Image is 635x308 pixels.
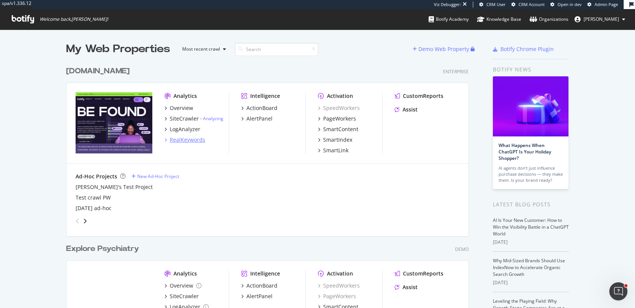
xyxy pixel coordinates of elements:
a: SmartContent [318,125,358,133]
a: PageWorkers [318,115,356,122]
div: Viz Debugger: [434,2,461,8]
a: What Happens When ChatGPT Is Your Holiday Shopper? [499,142,551,161]
div: angle-left [73,215,82,227]
a: ActionBoard [241,104,277,112]
a: Explore Psychiatry [66,243,142,254]
div: [DOMAIN_NAME] [66,66,130,77]
div: Demo [455,246,469,252]
div: PageWorkers [323,115,356,122]
a: RealKeywords [164,136,205,144]
a: CustomReports [395,92,443,100]
div: Latest Blog Posts [493,200,569,209]
a: CRM User [479,2,506,8]
img: What Happens When ChatGPT Is Your Holiday Shopper? [493,76,568,136]
div: AlertPanel [246,293,273,300]
a: SmartIndex [318,136,352,144]
div: - [200,115,223,122]
a: AlertPanel [241,293,273,300]
a: SiteCrawler [164,293,199,300]
div: Overview [170,104,193,112]
div: RealKeywords [170,136,205,144]
a: [PERSON_NAME]'s Test Project [76,183,153,191]
img: Botify.com [76,92,152,153]
div: Intelligence [250,270,280,277]
div: [DATE] [493,239,569,246]
a: Organizations [530,9,568,29]
div: New Ad-Hoc Project [137,173,179,180]
div: SiteCrawler [170,115,199,122]
div: Explore Psychiatry [66,243,139,254]
a: Demo Web Property [413,46,471,52]
a: Botify Chrome Plugin [493,45,554,53]
span: Thomas Flechet [584,16,619,22]
div: Analytics [173,92,197,100]
div: SmartLink [323,147,348,154]
div: My Web Properties [66,42,170,57]
a: Why Mid-Sized Brands Should Use IndexNow to Accelerate Organic Search Growth [493,257,565,277]
input: Search [235,43,318,56]
div: SmartContent [323,125,358,133]
div: AI agents don’t just influence purchase decisions — they make them. Is your brand ready? [499,165,563,183]
a: CRM Account [511,2,545,8]
a: Assist [395,283,418,291]
button: Most recent crawl [176,43,229,55]
span: Welcome back, [PERSON_NAME] ! [40,16,108,22]
div: angle-right [82,217,88,225]
div: CustomReports [403,92,443,100]
a: Admin Page [587,2,618,8]
div: Intelligence [250,92,280,100]
a: [DATE] ad-hoc [76,204,112,212]
div: Knowledge Base [477,15,521,23]
a: PageWorkers [318,293,356,300]
div: Activation [327,270,353,277]
a: AlertPanel [241,115,273,122]
div: SmartIndex [323,136,352,144]
span: CRM User [486,2,506,7]
span: CRM Account [519,2,545,7]
div: Botify news [493,65,569,74]
a: SmartLink [318,147,348,154]
a: AI Is Your New Customer: How to Win the Visibility Battle in a ChatGPT World [493,217,569,237]
a: New Ad-Hoc Project [132,173,179,180]
a: Test crawl PW [76,194,111,201]
span: Open in dev [558,2,582,7]
div: ActionBoard [246,104,277,112]
a: [DOMAIN_NAME] [66,66,133,77]
div: Activation [327,92,353,100]
div: CustomReports [403,270,443,277]
div: LogAnalyzer [170,125,200,133]
div: [DATE] [493,279,569,286]
a: Overview [164,282,201,289]
div: Ad-Hoc Projects [76,173,117,180]
div: Overview [170,282,193,289]
a: Knowledge Base [477,9,521,29]
a: Open in dev [550,2,582,8]
div: Assist [403,106,418,113]
span: Admin Page [595,2,618,7]
a: Analyzing [203,115,223,122]
a: LogAnalyzer [164,125,200,133]
div: Enterprise [443,68,469,75]
a: CustomReports [395,270,443,277]
div: AlertPanel [246,115,273,122]
div: SpeedWorkers [318,104,360,112]
div: Botify Academy [429,15,469,23]
button: [PERSON_NAME] [568,13,631,25]
a: Botify Academy [429,9,469,29]
div: Assist [403,283,418,291]
a: SpeedWorkers [318,282,360,289]
a: Assist [395,106,418,113]
div: Demo Web Property [418,45,469,53]
a: SiteCrawler- Analyzing [164,115,223,122]
div: ActionBoard [246,282,277,289]
div: Analytics [173,270,197,277]
button: Demo Web Property [413,43,471,55]
a: ActionBoard [241,282,277,289]
iframe: Intercom live chat [609,282,627,300]
div: Organizations [530,15,568,23]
